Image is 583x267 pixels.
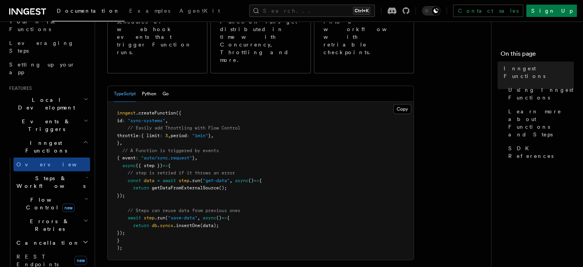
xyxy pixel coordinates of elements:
kbd: Ctrl+K [353,7,370,15]
span: new [62,204,75,212]
span: : [122,118,125,123]
span: id [117,118,122,123]
span: const [128,178,141,183]
span: 3 [165,133,168,138]
span: ); [117,245,122,250]
span: } [208,133,211,138]
span: { event [117,155,136,161]
span: return [133,223,149,228]
span: // step is retried if it throws an error [128,170,235,176]
span: Using Inngest Functions [508,86,574,101]
p: A list of Events, Cron schedules or webhook events that trigger Function runs. [117,2,198,56]
span: : [138,133,141,138]
span: { [168,163,171,168]
span: new [74,256,87,265]
span: async [122,163,136,168]
span: inngest [117,110,136,116]
span: }); [117,193,125,198]
span: .run [189,178,200,183]
span: // Easily add Throttling with Flow Control [128,125,240,131]
button: Inngest Functions [6,136,90,158]
p: Transform your Inngest Function into a workflow with retriable checkpoints. [324,2,406,56]
span: , [197,215,200,221]
a: Setting up your app [6,58,90,79]
span: step [179,178,189,183]
span: await [128,215,141,221]
span: .run [154,215,165,221]
span: throttle [117,133,138,138]
a: Using Inngest Functions [505,83,574,104]
button: Copy [393,104,411,114]
span: () [216,215,222,221]
span: Inngest Functions [504,65,574,80]
span: AgentKit [179,8,220,14]
span: Cancellation [13,239,80,247]
button: TypeScript [114,86,136,102]
span: ({ step }) [136,163,163,168]
span: Inngest Functions [6,139,83,154]
span: ( [200,178,203,183]
span: , [195,155,197,161]
button: Events & Triggers [6,114,90,136]
span: Examples [129,8,170,14]
span: return [133,185,149,191]
span: .createFunction [136,110,176,116]
span: Features [6,85,32,91]
a: Examples [125,2,175,21]
span: Local Development [6,96,84,111]
a: Your first Functions [6,15,90,36]
span: , [120,140,122,146]
span: , [165,118,168,123]
span: , [211,133,213,138]
a: Contact sales [453,5,523,17]
span: syncs [160,223,173,228]
button: Errors & Retries [13,214,90,236]
span: Errors & Retries [13,217,83,233]
span: "sync-systems" [128,118,165,123]
span: Learn more about Functions and Steps [508,108,574,138]
button: Search...Ctrl+K [249,5,375,17]
span: step [144,215,154,221]
span: Documentation [57,8,120,14]
span: (data); [200,223,219,228]
span: getDataFromExternalSource [152,185,219,191]
button: Cancellation [13,236,90,250]
button: Go [163,86,169,102]
span: ({ [176,110,181,116]
span: { [227,215,230,221]
span: period [171,133,187,138]
span: // Steps can reuse data from previous ones [128,208,240,213]
span: "save-data" [168,215,197,221]
span: , [168,133,171,138]
button: Python [142,86,156,102]
span: } [117,238,120,243]
span: : [160,133,163,138]
span: , [230,178,232,183]
button: Toggle dark mode [422,6,440,15]
span: Flow Control [13,196,84,211]
h4: On this page [501,49,574,61]
span: : [136,155,138,161]
span: Overview [16,161,95,167]
span: ( [165,215,168,221]
span: (); [219,185,227,191]
a: Leveraging Steps [6,36,90,58]
span: => [163,163,168,168]
span: { [259,178,262,183]
a: Documentation [52,2,125,22]
span: Leveraging Steps [9,40,74,54]
span: db [152,223,157,228]
span: await [163,178,176,183]
span: data [144,178,154,183]
span: }); [117,230,125,235]
span: Setting up your app [9,61,75,75]
span: : [187,133,189,138]
span: async [203,215,216,221]
span: Events & Triggers [6,118,84,133]
a: SDK References [505,141,574,163]
span: Steps & Workflows [13,174,85,190]
span: "get-data" [203,178,230,183]
span: () [248,178,254,183]
button: Steps & Workflows [13,171,90,193]
span: "auto/sync.request" [141,155,192,161]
